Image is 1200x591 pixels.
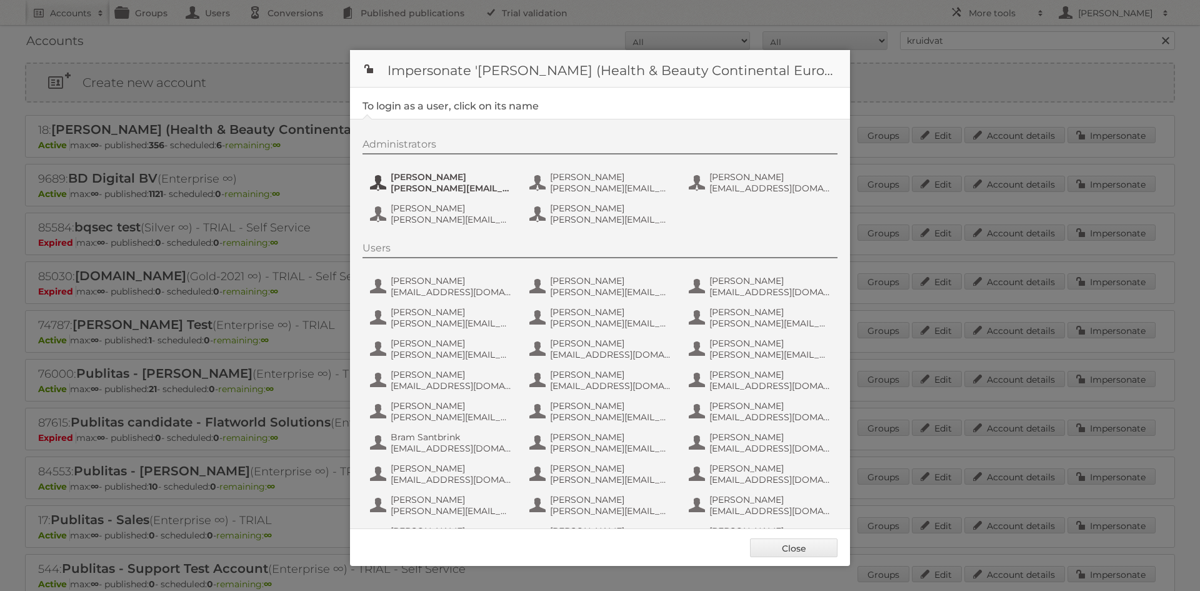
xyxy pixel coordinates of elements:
span: [PERSON_NAME] [391,275,512,286]
button: [PERSON_NAME] [PERSON_NAME][EMAIL_ADDRESS][DOMAIN_NAME] [687,336,834,361]
button: [PERSON_NAME] [EMAIL_ADDRESS][DOMAIN_NAME] [528,336,675,361]
span: Bram Santbrink [391,432,512,443]
button: [PERSON_NAME] [PERSON_NAME][EMAIL_ADDRESS][DOMAIN_NAME] [528,170,675,195]
span: [EMAIL_ADDRESS][DOMAIN_NAME] [709,286,831,298]
span: [PERSON_NAME][EMAIL_ADDRESS][DOMAIN_NAME] [391,183,512,194]
button: [PERSON_NAME] [PERSON_NAME][EMAIL_ADDRESS][DOMAIN_NAME] [369,493,516,518]
span: [PERSON_NAME] [550,171,671,183]
span: [PERSON_NAME][EMAIL_ADDRESS][DOMAIN_NAME] [709,349,831,360]
button: [PERSON_NAME] [EMAIL_ADDRESS][DOMAIN_NAME] [369,524,516,549]
span: [PERSON_NAME] [709,400,831,412]
span: [EMAIL_ADDRESS][DOMAIN_NAME] [550,380,671,391]
span: [PERSON_NAME][EMAIL_ADDRESS][DOMAIN_NAME] [550,318,671,329]
span: [EMAIL_ADDRESS][DOMAIN_NAME] [709,380,831,391]
span: [PERSON_NAME][EMAIL_ADDRESS][DOMAIN_NAME] [709,318,831,329]
button: [PERSON_NAME] [PERSON_NAME][EMAIL_ADDRESS][DOMAIN_NAME] [528,493,675,518]
span: [PERSON_NAME] [550,338,671,349]
button: Bram Santbrink [EMAIL_ADDRESS][DOMAIN_NAME] [369,430,516,455]
span: [PERSON_NAME] [391,171,512,183]
button: [PERSON_NAME] [PERSON_NAME][EMAIL_ADDRESS][DOMAIN_NAME] [369,305,516,330]
span: [PERSON_NAME] [391,306,512,318]
button: [PERSON_NAME] [EMAIL_ADDRESS][DOMAIN_NAME] [369,462,516,487]
button: [PERSON_NAME] [PERSON_NAME][EMAIL_ADDRESS][DOMAIN_NAME] [528,430,675,455]
span: [PERSON_NAME][EMAIL_ADDRESS][DOMAIN_NAME] [550,474,671,485]
button: [PERSON_NAME] [EMAIL_ADDRESS][DOMAIN_NAME] [687,524,834,549]
legend: To login as a user, click on its name [362,100,539,112]
span: [EMAIL_ADDRESS][DOMAIN_NAME] [391,380,512,391]
span: [PERSON_NAME] [391,338,512,349]
span: [PERSON_NAME] [550,275,671,286]
button: [PERSON_NAME] [PERSON_NAME][EMAIL_ADDRESS][DOMAIN_NAME] [369,201,516,226]
span: [PERSON_NAME][EMAIL_ADDRESS][DOMAIN_NAME] [550,214,671,225]
span: [PERSON_NAME] [550,400,671,412]
button: [PERSON_NAME] [EMAIL_ADDRESS][DOMAIN_NAME] [687,399,834,424]
button: [PERSON_NAME] [PERSON_NAME][EMAIL_ADDRESS][DOMAIN_NAME] [369,170,516,195]
button: [PERSON_NAME] [PERSON_NAME][EMAIL_ADDRESS][DOMAIN_NAME] [369,399,516,424]
span: [PERSON_NAME] [709,338,831,349]
button: [PERSON_NAME] [PERSON_NAME][EMAIL_ADDRESS][DOMAIN_NAME] [528,201,675,226]
span: [PERSON_NAME] [391,369,512,380]
button: [PERSON_NAME] [EMAIL_ADDRESS][DOMAIN_NAME] [369,274,516,299]
span: [PERSON_NAME][EMAIL_ADDRESS][DOMAIN_NAME] [550,183,671,194]
button: [PERSON_NAME] [EMAIL_ADDRESS][DOMAIN_NAME] [369,368,516,393]
span: [PERSON_NAME] [709,306,831,318]
span: [EMAIL_ADDRESS][DOMAIN_NAME] [709,474,831,485]
span: [PERSON_NAME] [709,525,831,537]
span: [PERSON_NAME] [550,525,671,537]
span: [PERSON_NAME][EMAIL_ADDRESS][DOMAIN_NAME] [391,412,512,423]
span: [EMAIL_ADDRESS][DOMAIN_NAME] [550,349,671,360]
span: [PERSON_NAME] [709,463,831,474]
span: [PERSON_NAME] [550,203,671,214]
span: [PERSON_NAME] [709,171,831,183]
span: [PERSON_NAME] [391,203,512,214]
span: [PERSON_NAME] [709,369,831,380]
span: [EMAIL_ADDRESS][DOMAIN_NAME] [391,443,512,454]
button: [PERSON_NAME] [EMAIL_ADDRESS][DOMAIN_NAME] [687,170,834,195]
button: [PERSON_NAME] [EMAIL_ADDRESS][DOMAIN_NAME] [528,524,675,549]
span: [PERSON_NAME] [391,463,512,474]
span: [PERSON_NAME][EMAIL_ADDRESS][DOMAIN_NAME] [550,286,671,298]
div: Users [362,242,837,258]
span: [PERSON_NAME][EMAIL_ADDRESS][DOMAIN_NAME] [550,505,671,517]
button: [PERSON_NAME] [PERSON_NAME][EMAIL_ADDRESS][DOMAIN_NAME] [687,305,834,330]
span: [PERSON_NAME] [550,463,671,474]
span: [EMAIL_ADDRESS][DOMAIN_NAME] [391,474,512,485]
span: [PERSON_NAME] [709,494,831,505]
div: Administrators [362,138,837,154]
button: [PERSON_NAME] [EMAIL_ADDRESS][DOMAIN_NAME] [687,462,834,487]
button: [PERSON_NAME] [EMAIL_ADDRESS][DOMAIN_NAME] [687,430,834,455]
button: [PERSON_NAME] [EMAIL_ADDRESS][DOMAIN_NAME] [687,274,834,299]
a: Close [750,538,837,557]
span: [EMAIL_ADDRESS][DOMAIN_NAME] [709,505,831,517]
button: [PERSON_NAME] [PERSON_NAME][EMAIL_ADDRESS][DOMAIN_NAME] [528,399,675,424]
span: [PERSON_NAME][EMAIL_ADDRESS][DOMAIN_NAME] [550,443,671,454]
span: [EMAIL_ADDRESS][DOMAIN_NAME] [709,183,831,194]
span: [PERSON_NAME] [709,432,831,443]
span: [PERSON_NAME] [550,494,671,505]
span: [PERSON_NAME] [550,432,671,443]
button: [PERSON_NAME] [EMAIL_ADDRESS][DOMAIN_NAME] [687,368,834,393]
span: [PERSON_NAME][EMAIL_ADDRESS][DOMAIN_NAME] [391,318,512,329]
span: [PERSON_NAME] [391,494,512,505]
span: [PERSON_NAME][EMAIL_ADDRESS][DOMAIN_NAME] [391,349,512,360]
button: [PERSON_NAME] [PERSON_NAME][EMAIL_ADDRESS][DOMAIN_NAME] [528,462,675,487]
span: [PERSON_NAME] [391,525,512,537]
span: [PERSON_NAME] [550,306,671,318]
h1: Impersonate '[PERSON_NAME] (Health & Beauty Continental Europe) B.V.' [350,50,850,88]
span: [EMAIL_ADDRESS][DOMAIN_NAME] [709,443,831,454]
span: [PERSON_NAME] [709,275,831,286]
button: [PERSON_NAME] [PERSON_NAME][EMAIL_ADDRESS][DOMAIN_NAME] [528,305,675,330]
span: [PERSON_NAME][EMAIL_ADDRESS][DOMAIN_NAME] [391,214,512,225]
button: [PERSON_NAME] [EMAIL_ADDRESS][DOMAIN_NAME] [528,368,675,393]
span: [PERSON_NAME] [550,369,671,380]
span: [EMAIL_ADDRESS][DOMAIN_NAME] [391,286,512,298]
span: [EMAIL_ADDRESS][DOMAIN_NAME] [709,412,831,423]
span: [PERSON_NAME][EMAIL_ADDRESS][DOMAIN_NAME] [391,505,512,517]
span: [PERSON_NAME] [391,400,512,412]
button: [PERSON_NAME] [EMAIL_ADDRESS][DOMAIN_NAME] [687,493,834,518]
span: [PERSON_NAME][EMAIL_ADDRESS][DOMAIN_NAME] [550,412,671,423]
button: [PERSON_NAME] [PERSON_NAME][EMAIL_ADDRESS][DOMAIN_NAME] [369,336,516,361]
button: [PERSON_NAME] [PERSON_NAME][EMAIL_ADDRESS][DOMAIN_NAME] [528,274,675,299]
